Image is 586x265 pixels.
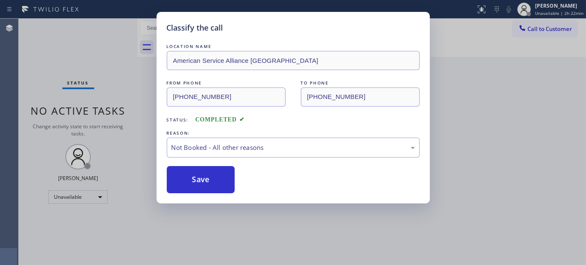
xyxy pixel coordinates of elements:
[167,117,189,123] span: Status:
[171,143,415,152] div: Not Booked - All other reasons
[301,79,420,87] div: TO PHONE
[167,166,235,193] button: Save
[167,42,420,51] div: LOCATION NAME
[167,79,286,87] div: FROM PHONE
[195,116,244,123] span: COMPLETED
[301,87,420,107] input: To phone
[167,87,286,107] input: From phone
[167,129,420,138] div: REASON:
[167,22,223,34] h5: Classify the call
